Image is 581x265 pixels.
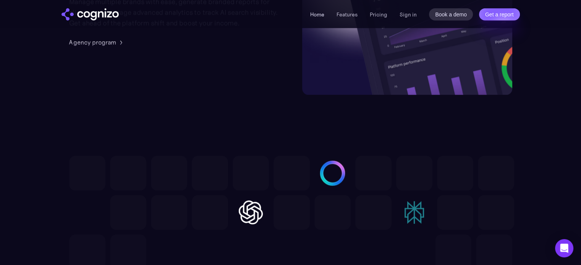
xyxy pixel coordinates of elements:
[479,8,520,21] a: Get a report
[400,10,417,19] a: Sign in
[337,11,358,18] a: Features
[61,8,119,21] a: home
[69,38,125,47] a: Agency program
[370,11,387,18] a: Pricing
[69,38,116,47] div: Agency program
[429,8,473,21] a: Book a demo
[61,8,119,21] img: cognizo logo
[310,11,324,18] a: Home
[555,239,573,257] div: Open Intercom Messenger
